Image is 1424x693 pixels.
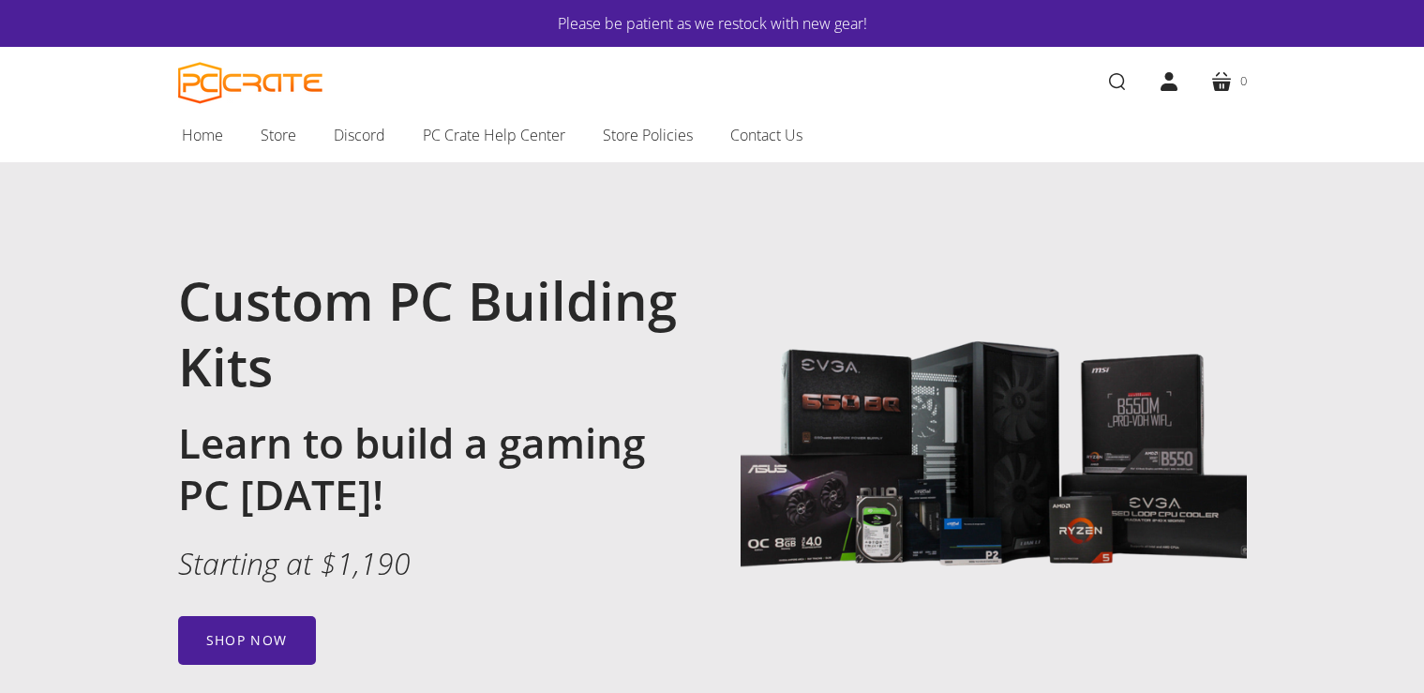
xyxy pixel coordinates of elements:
[182,123,223,147] span: Home
[178,62,323,104] a: PC CRATE
[730,123,802,147] span: Contact Us
[178,267,684,399] h1: Custom PC Building Kits
[603,123,693,147] span: Store Policies
[178,543,411,583] em: Starting at $1,190
[150,115,1275,162] nav: Main navigation
[178,616,316,665] a: Shop now
[261,123,296,147] span: Store
[404,115,584,155] a: PC Crate Help Center
[234,11,1191,36] a: Please be patient as we restock with new gear!
[712,115,821,155] a: Contact Us
[1240,71,1247,91] span: 0
[423,123,565,147] span: PC Crate Help Center
[584,115,712,155] a: Store Policies
[163,115,242,155] a: Home
[178,417,684,520] h2: Learn to build a gaming PC [DATE]!
[1195,55,1262,108] a: 0
[315,115,404,155] a: Discord
[242,115,315,155] a: Store
[334,123,385,147] span: Discord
